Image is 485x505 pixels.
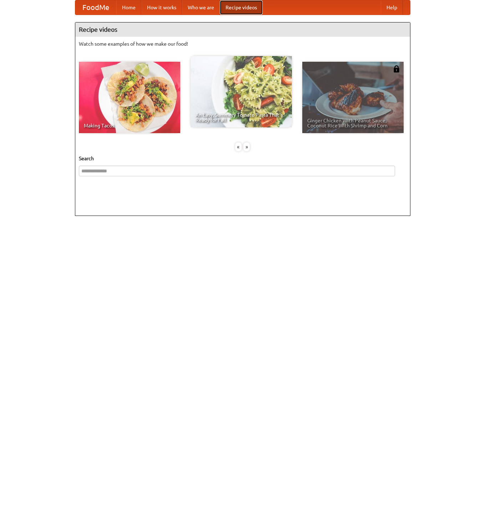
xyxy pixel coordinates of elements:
a: Home [116,0,141,15]
p: Watch some examples of how we make our food! [79,40,406,47]
img: 483408.png [393,65,400,72]
h4: Recipe videos [75,22,410,37]
a: How it works [141,0,182,15]
div: « [235,142,242,151]
span: An Easy, Summery Tomato Pasta That's Ready for Fall [196,112,287,122]
h5: Search [79,155,406,162]
div: » [243,142,250,151]
a: Help [381,0,403,15]
a: Recipe videos [220,0,263,15]
a: Making Tacos [79,62,180,133]
a: Who we are [182,0,220,15]
a: An Easy, Summery Tomato Pasta That's Ready for Fall [191,56,292,127]
a: FoodMe [75,0,116,15]
span: Making Tacos [84,123,175,128]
